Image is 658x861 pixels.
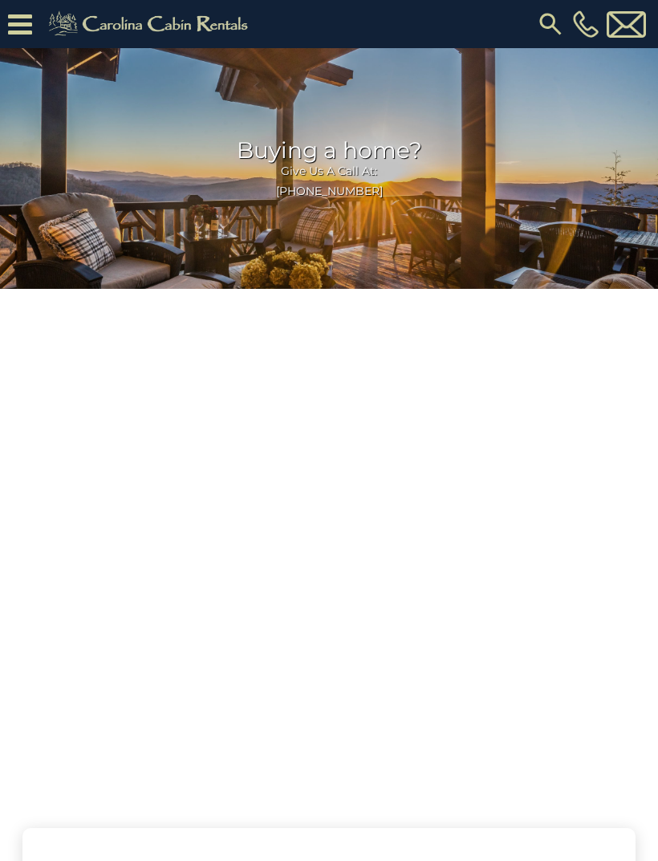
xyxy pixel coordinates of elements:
p: Give Us A Call At: [12,163,646,179]
h2: Buying a home? [12,138,646,163]
img: Khaki-logo.png [40,8,262,40]
a: [PHONE_NUMBER] [569,10,603,38]
a: [PHONE_NUMBER] [276,184,383,198]
img: search-regular.svg [536,10,565,39]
